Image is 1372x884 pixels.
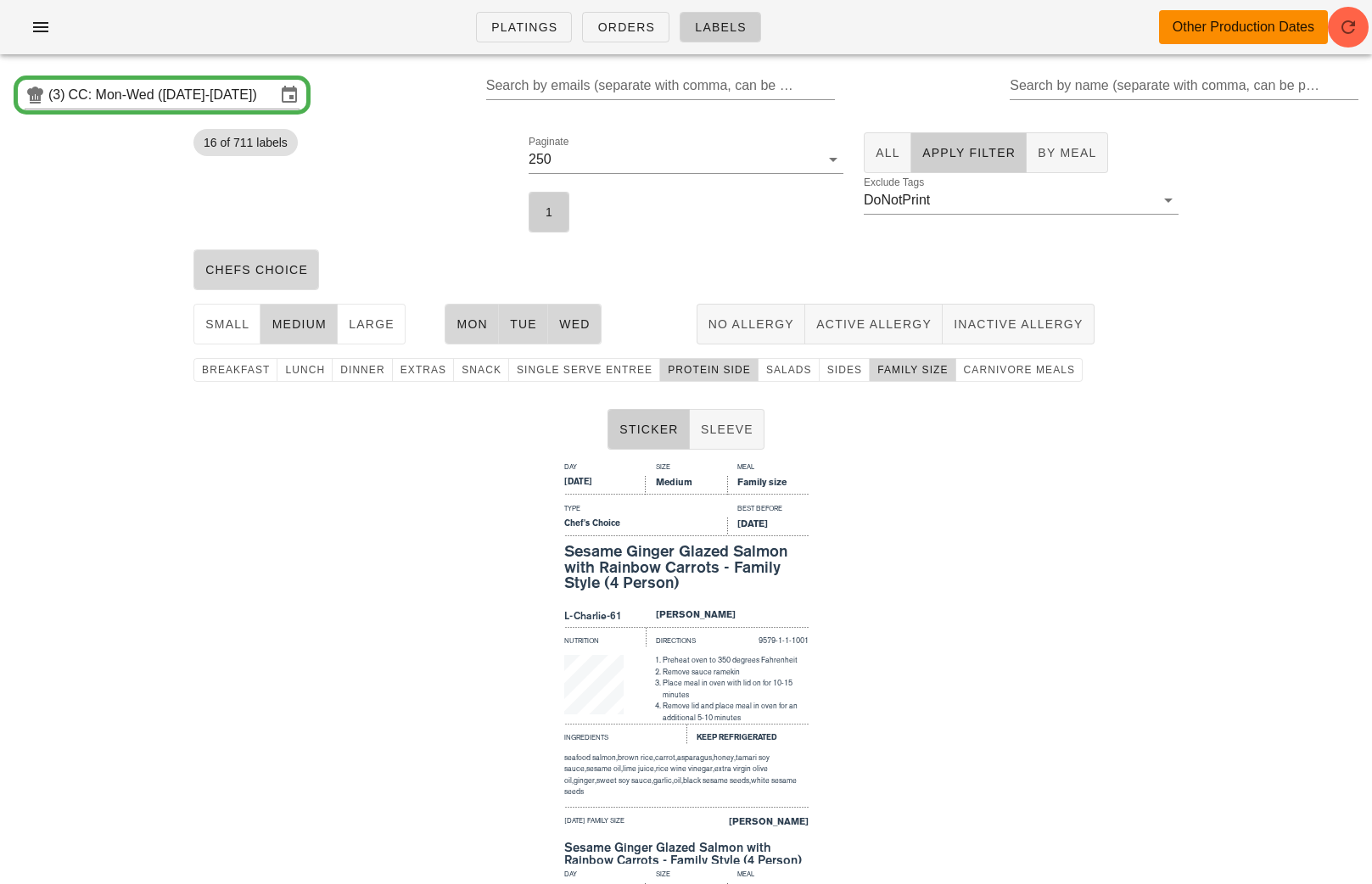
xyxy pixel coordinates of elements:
div: Keep Refrigerated [686,724,809,744]
div: Day [564,462,646,476]
span: brown rice, [618,753,655,762]
div: 250 [529,152,552,167]
span: Sleeve [700,422,753,436]
span: asparagus, [677,753,714,762]
div: Medium [646,476,727,495]
span: dinner [339,364,385,376]
span: 16 of 711 labels [204,129,288,156]
a: Orders [582,12,669,42]
span: extra virgin olive oil, [564,764,768,785]
li: Remove sauce ramekin [663,667,809,679]
span: extras [400,364,447,376]
div: Chef's Choice [564,518,727,536]
button: breakfast [193,358,277,382]
div: [PERSON_NAME] [686,815,809,834]
span: small [204,317,249,331]
span: All [875,146,900,159]
span: By Meal [1037,146,1096,159]
span: lunch [284,364,325,376]
span: 9579-1-1-1001 [759,636,809,645]
button: dinner [333,358,393,382]
label: Paginate [529,136,568,148]
span: honey, [714,753,736,762]
span: 1 [540,205,558,219]
button: protein side [660,358,759,382]
div: Day [564,869,646,883]
span: carrot, [655,753,677,762]
span: Sides [826,364,862,376]
span: Sticker [619,422,679,436]
div: DoNotPrint [864,193,930,208]
a: Labels [680,12,761,42]
span: Mon [456,317,488,331]
span: chefs choice [204,263,308,277]
span: Salads [765,364,812,376]
div: [DATE] family size [564,815,686,834]
span: Platings [490,20,557,34]
span: snack [461,364,501,376]
a: Platings [476,12,572,42]
div: Meal [727,869,809,883]
span: family size [876,364,948,376]
span: Labels [694,20,747,34]
div: Nutrition [564,627,646,647]
span: single serve entree [516,364,652,376]
button: Sticker [608,409,690,450]
span: seafood salmon, [564,753,618,762]
span: sweet soy sauce, [596,776,653,785]
li: Preheat oven to 350 degrees Fahrenheit [663,655,809,667]
li: Place meal in oven with lid on for 10-15 minutes [663,678,809,701]
button: No Allergy [697,304,805,344]
span: lime juice, [623,764,656,773]
button: single serve entree [509,358,660,382]
div: Sesame Ginger Glazed Salmon with Rainbow Carrots - Family Style (4 Person) [564,544,809,591]
button: 1 [529,192,569,232]
div: Sesame Ginger Glazed Salmon with Rainbow Carrots - Family Style (4 Person) [564,842,809,866]
span: large [348,317,395,331]
div: Directions [646,627,727,647]
span: No Allergy [708,317,794,331]
span: Inactive Allergy [953,317,1084,331]
button: Wed [548,304,602,344]
span: medium [271,317,327,331]
div: Type [564,503,727,518]
button: Sides [820,358,870,382]
button: small [193,304,260,344]
div: L-Charlie-61 [564,608,646,627]
button: Mon [445,304,499,344]
span: ginger, [574,776,596,785]
div: Paginate250 [529,146,843,173]
label: Exclude Tags [864,176,924,189]
span: rice wine vinegar, [656,764,714,773]
button: Salads [759,358,820,382]
button: extras [393,358,455,382]
button: lunch [277,358,333,382]
div: Ingredients [564,724,686,744]
div: [DATE] [727,518,809,536]
div: Size [646,869,727,883]
button: Tue [499,304,548,344]
span: Apply Filter [921,146,1016,159]
span: Active Allergy [815,317,932,331]
div: Family size [727,476,809,495]
button: chefs choice [193,249,319,290]
button: family size [870,358,955,382]
div: Best Before [727,503,809,518]
button: Inactive Allergy [943,304,1095,344]
button: carnivore meals [956,358,1084,382]
li: Remove lid and place meal in oven for an additional 5-10 minutes [663,701,809,724]
button: large [338,304,406,344]
div: Exclude TagsDoNotPrint [864,187,1179,214]
span: sesame oil, [586,764,623,773]
span: Orders [596,20,655,34]
button: All [864,132,911,173]
div: Other Production Dates [1173,17,1314,37]
button: medium [260,304,338,344]
button: Sleeve [690,409,764,450]
span: protein side [667,364,751,376]
div: Meal [727,462,809,476]
button: Apply Filter [911,132,1027,173]
div: [DATE] [564,476,646,495]
span: oil, [674,776,683,785]
span: breakfast [201,364,270,376]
